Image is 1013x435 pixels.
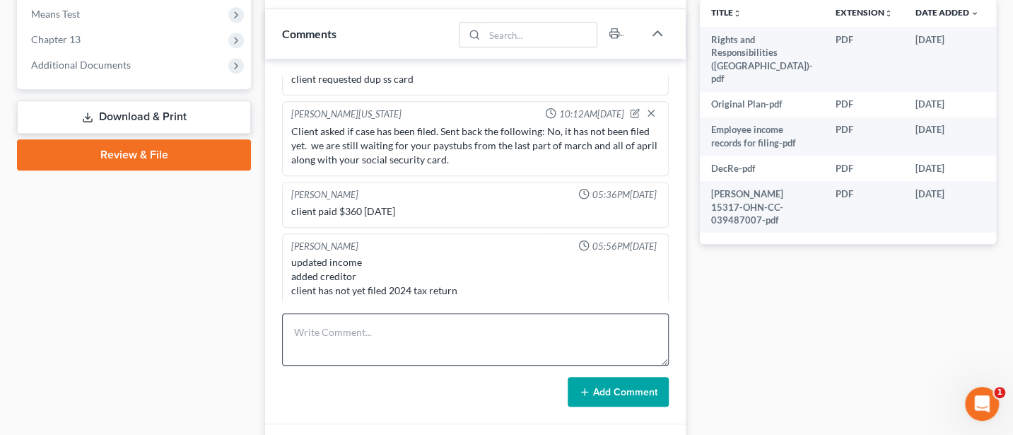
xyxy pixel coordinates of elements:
[291,124,660,167] div: Client asked if case has been filed. Sent back the following: No, it has not been filed yet. we a...
[291,204,660,219] div: client paid $360 [DATE]
[700,181,824,233] td: [PERSON_NAME] 15317-OHN-CC-039487007-pdf
[291,108,402,122] div: [PERSON_NAME][US_STATE]
[824,156,904,181] td: PDF
[904,156,990,181] td: [DATE]
[484,23,597,47] input: Search...
[915,7,979,18] a: Date Added expand_more
[700,92,824,117] td: Original Plan-pdf
[31,8,80,20] span: Means Test
[994,387,1005,398] span: 1
[31,33,81,45] span: Chapter 13
[568,377,669,407] button: Add Comment
[824,92,904,117] td: PDF
[824,27,904,92] td: PDF
[971,9,979,18] i: expand_more
[291,188,358,202] div: [PERSON_NAME]
[824,117,904,156] td: PDF
[904,181,990,233] td: [DATE]
[31,59,131,71] span: Additional Documents
[824,181,904,233] td: PDF
[291,240,358,253] div: [PERSON_NAME]
[17,100,251,134] a: Download & Print
[965,387,999,421] iframe: Intercom live chat
[711,7,742,18] a: Titleunfold_more
[291,72,660,86] div: client requested dup ss card
[17,139,251,170] a: Review & File
[592,188,657,202] span: 05:36PM[DATE]
[291,255,660,298] div: updated income added creditor client has not yet filed 2024 tax return
[904,92,990,117] td: [DATE]
[884,9,893,18] i: unfold_more
[559,108,624,121] span: 10:12AM[DATE]
[836,7,893,18] a: Extensionunfold_more
[700,27,824,92] td: Rights and Responsibilities ([GEOGRAPHIC_DATA])-pdf
[904,117,990,156] td: [DATE]
[700,117,824,156] td: Employee income records for filing-pdf
[282,27,336,40] span: Comments
[733,9,742,18] i: unfold_more
[592,240,657,253] span: 05:56PM[DATE]
[904,27,990,92] td: [DATE]
[700,156,824,181] td: DecRe-pdf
